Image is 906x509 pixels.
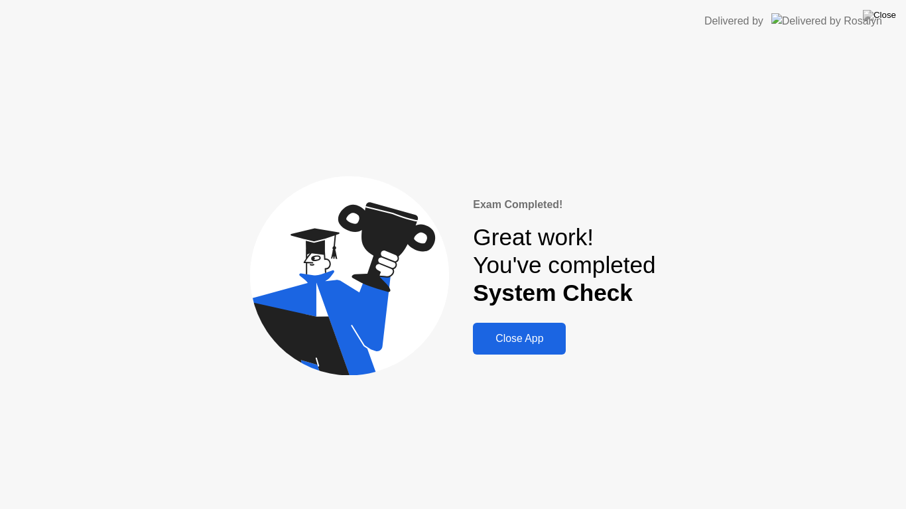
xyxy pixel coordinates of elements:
img: Close [863,10,896,21]
img: Delivered by Rosalyn [771,13,882,28]
div: Close App [477,333,562,345]
div: Exam Completed! [473,197,655,213]
b: System Check [473,280,633,306]
button: Close App [473,323,566,355]
div: Delivered by [704,13,763,29]
div: Great work! You've completed [473,223,655,308]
